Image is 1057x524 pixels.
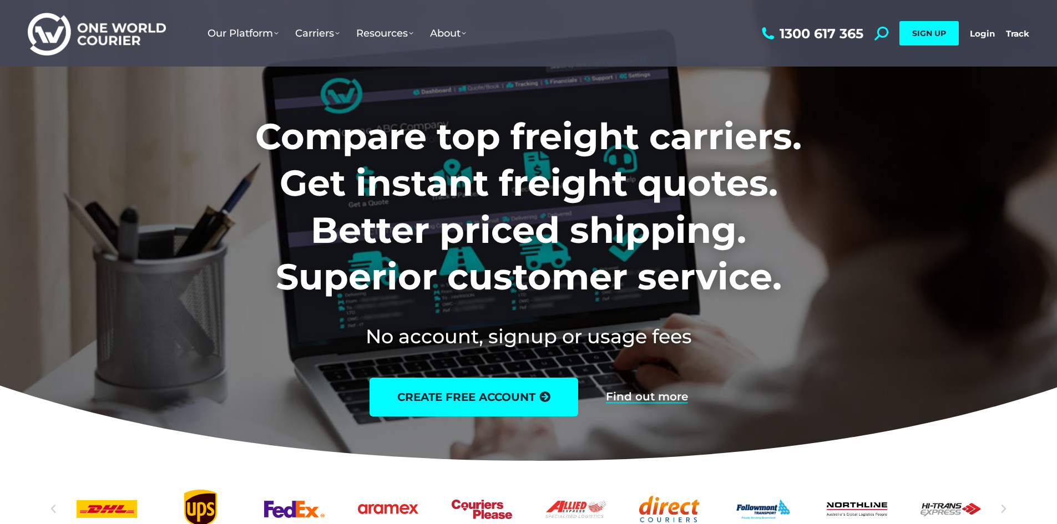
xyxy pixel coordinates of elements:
[295,27,340,39] span: Carriers
[356,27,413,39] span: Resources
[348,16,422,50] a: Resources
[912,28,946,38] span: SIGN UP
[28,11,166,56] img: One World Courier
[1006,28,1029,39] a: Track
[899,21,959,45] a: SIGN UP
[422,16,474,50] a: About
[370,378,578,416] a: create free account
[182,323,875,350] h2: No account, signup or usage fees
[430,27,466,39] span: About
[199,16,287,50] a: Our Platform
[970,28,995,39] a: Login
[182,113,875,301] h1: Compare top freight carriers. Get instant freight quotes. Better priced shipping. Superior custom...
[287,16,348,50] a: Carriers
[759,27,863,40] a: 1300 617 365
[606,391,688,403] a: Find out more
[208,27,279,39] span: Our Platform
